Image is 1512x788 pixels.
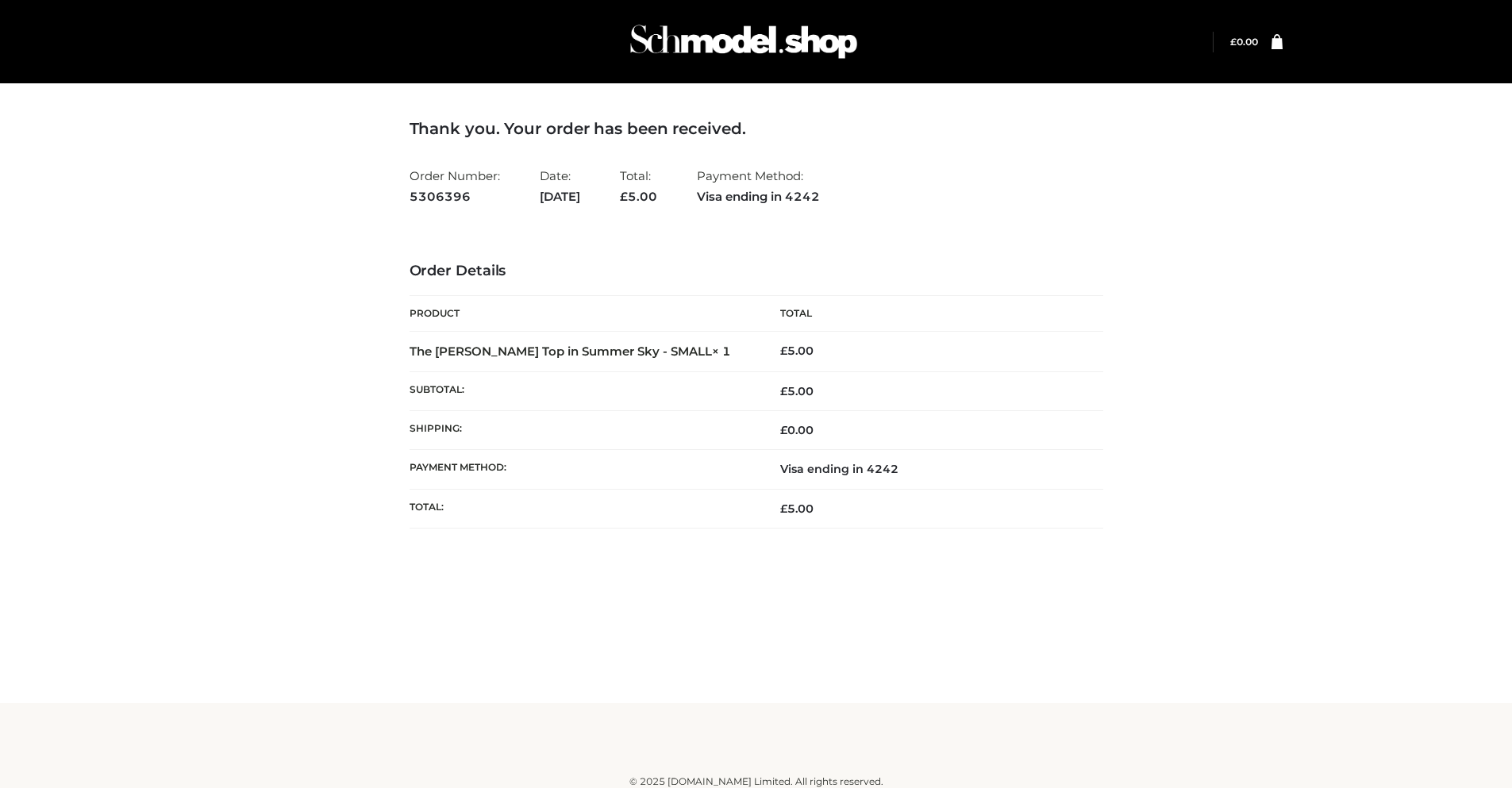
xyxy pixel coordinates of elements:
[540,162,580,210] li: Date:
[620,162,657,210] li: Total:
[780,344,814,358] bdi: 5.00
[410,411,756,450] th: Shipping:
[697,162,820,210] li: Payment Method:
[410,162,500,210] li: Order Number:
[410,371,756,410] th: Subtotal:
[780,384,787,398] span: £
[780,384,814,398] span: 5.00
[410,186,500,207] strong: 5306396
[756,450,1103,489] td: Visa ending in 4242
[1230,36,1237,48] span: £
[697,186,820,207] strong: Visa ending in 4242
[625,10,863,73] img: Schmodel Admin 964
[410,296,756,332] th: Product
[410,344,731,359] strong: The [PERSON_NAME] Top in Summer Sky - SMALL
[1230,36,1258,48] a: £0.00
[780,344,787,358] span: £
[780,502,814,516] span: 5.00
[780,423,787,437] span: £
[410,263,1103,280] h3: Order Details
[410,489,756,528] th: Total:
[620,189,628,204] span: £
[540,186,580,207] strong: [DATE]
[1230,36,1258,48] bdi: 0.00
[410,450,756,489] th: Payment method:
[620,189,657,204] span: 5.00
[780,502,787,516] span: £
[712,344,731,359] strong: × 1
[780,423,814,437] bdi: 0.00
[410,119,1103,138] h3: Thank you. Your order has been received.
[756,296,1103,332] th: Total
